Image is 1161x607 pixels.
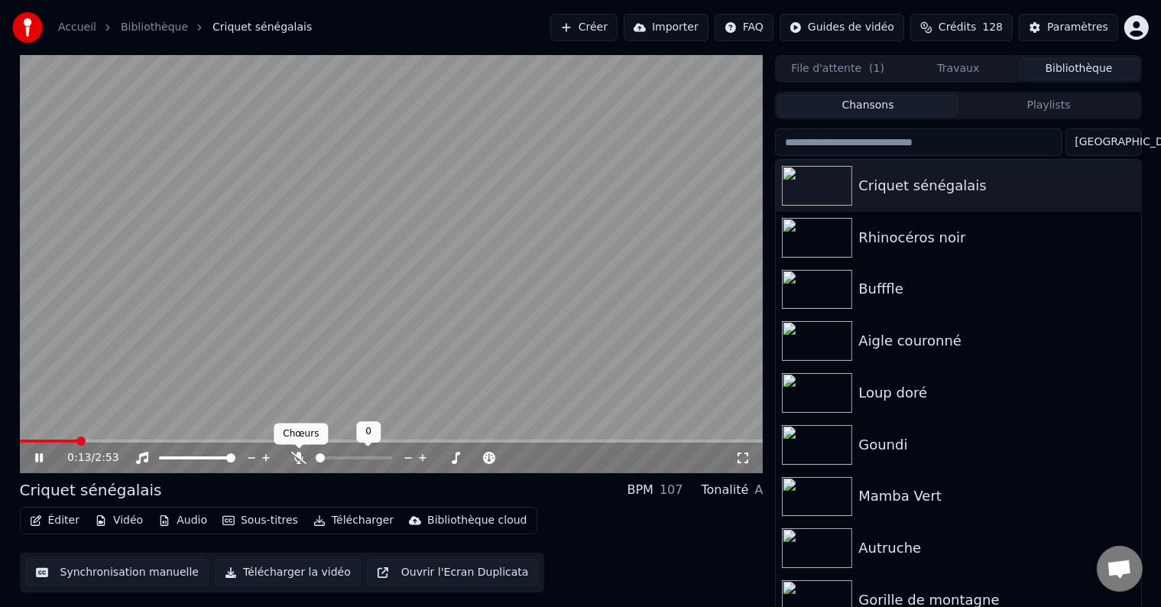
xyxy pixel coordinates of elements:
[1019,14,1118,41] button: Paramètres
[20,479,162,501] div: Criquet sénégalais
[858,278,1134,300] div: Bufffle
[67,450,91,466] span: 0:13
[702,481,749,499] div: Tonalité
[624,14,709,41] button: Importer
[24,510,86,531] button: Éditer
[427,513,527,528] div: Bibliothèque cloud
[215,559,361,586] button: Télécharger la vidéo
[660,481,683,499] div: 107
[274,424,328,445] div: Chœurs
[356,421,381,443] div: 0
[67,450,104,466] div: /
[910,14,1013,41] button: Crédits128
[777,58,898,80] button: File d'attente
[1019,58,1140,80] button: Bibliothèque
[858,434,1134,456] div: Goundi
[898,58,1019,80] button: Travaux
[58,20,96,35] a: Accueil
[550,14,618,41] button: Créer
[858,485,1134,507] div: Mamba Vert
[95,450,118,466] span: 2:53
[1047,20,1108,35] div: Paramètres
[780,14,904,41] button: Guides de vidéo
[858,382,1134,404] div: Loup doré
[1097,546,1143,592] div: Ouvrir le chat
[628,481,653,499] div: BPM
[715,14,773,41] button: FAQ
[152,510,213,531] button: Audio
[212,20,312,35] span: Criquet sénégalais
[858,537,1134,559] div: Autruche
[12,12,43,43] img: youka
[58,20,312,35] nav: breadcrumb
[858,330,1134,352] div: Aigle couronné
[777,95,958,117] button: Chansons
[89,510,149,531] button: Vidéo
[26,559,209,586] button: Synchronisation manuelle
[982,20,1003,35] span: 128
[367,559,539,586] button: Ouvrir l'Ecran Duplicata
[869,61,884,76] span: ( 1 )
[939,20,976,35] span: Crédits
[958,95,1140,117] button: Playlists
[754,481,763,499] div: A
[121,20,188,35] a: Bibliothèque
[858,227,1134,248] div: Rhinocéros noir
[216,510,304,531] button: Sous-titres
[307,510,400,531] button: Télécharger
[858,175,1134,196] div: Criquet sénégalais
